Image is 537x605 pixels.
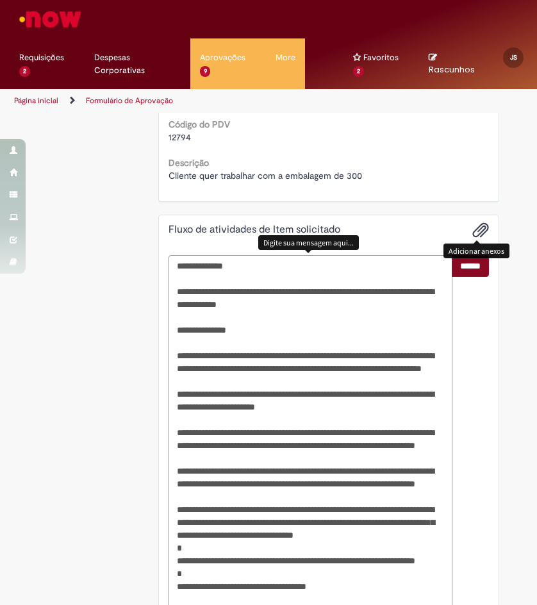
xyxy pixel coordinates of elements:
img: ServiceNow [17,6,83,32]
a: Despesas Corporativas : [85,38,190,77]
a: JS [493,38,537,64]
span: JS [510,53,517,62]
a: More : 4 [266,38,305,77]
ul: Menu Cabeçalho [343,38,419,89]
span: Rascunhos [429,63,475,76]
h2: Fluxo de atividades de Item solicitado Histórico de tíquete [169,224,340,236]
ul: Menu Cabeçalho [305,38,324,89]
ul: Menu Cabeçalho [324,38,343,89]
span: 9 [200,66,211,77]
span: Requisições [19,51,64,64]
span: Favoritos [363,51,399,64]
a: No momento, sua lista de rascunhos tem 0 Itens [429,51,475,76]
a: Formulário de Aprovação [86,95,173,106]
span: Aprovações [200,51,245,64]
ul: Menu Cabeçalho [85,38,190,89]
ul: Menu Cabeçalho [266,38,305,89]
b: Código do PDV [169,119,230,130]
a: Requisições : 2 [10,38,85,77]
a: Página inicial [14,95,58,106]
ul: Menu Cabeçalho [10,38,85,89]
span: Despesas Corporativas [94,51,180,77]
button: Adicionar anexos [472,222,489,238]
span: Cliente quer trabalhar com a embalagem de 300 [169,170,362,181]
span: 2 [353,66,364,77]
b: Descrição [169,157,209,169]
span: 2 [19,66,30,77]
div: Digite sua mensagem aqui... [258,235,359,250]
span: More [276,51,295,64]
div: Adicionar anexos [443,244,509,258]
a: Favoritos : 2 [343,38,419,77]
a: Aprovações : 9 [190,38,266,77]
ul: Menu Cabeçalho [190,38,266,89]
span: 12794 [169,131,191,143]
ul: Trilhas de página [10,89,259,113]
